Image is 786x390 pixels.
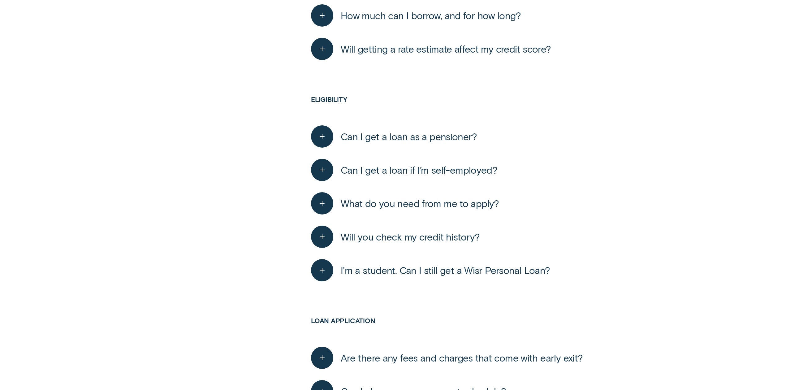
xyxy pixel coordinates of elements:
h3: Loan application [311,317,646,341]
span: Will getting a rate estimate affect my credit score? [341,43,551,55]
span: Can I get a loan as a pensioner? [341,130,477,142]
button: Will getting a rate estimate affect my credit score? [311,38,551,60]
span: Will you check my credit history? [341,231,480,243]
span: How much can I borrow, and for how long? [341,9,521,21]
button: Are there any fees and charges that come with early exit? [311,347,583,369]
button: I'm a student. Can I still get a Wisr Personal Loan? [311,259,550,281]
span: Can I get a loan if I’m self-employed? [341,164,497,176]
button: Can I get a loan if I’m self-employed? [311,159,497,181]
span: I'm a student. Can I still get a Wisr Personal Loan? [341,264,550,276]
button: Will you check my credit history? [311,226,480,248]
button: What do you need from me to apply? [311,192,499,214]
button: Can I get a loan as a pensioner? [311,125,477,148]
button: How much can I borrow, and for how long? [311,4,521,27]
span: What do you need from me to apply? [341,197,499,209]
span: Are there any fees and charges that come with early exit? [341,352,583,364]
h3: Eligibility [311,95,646,120]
